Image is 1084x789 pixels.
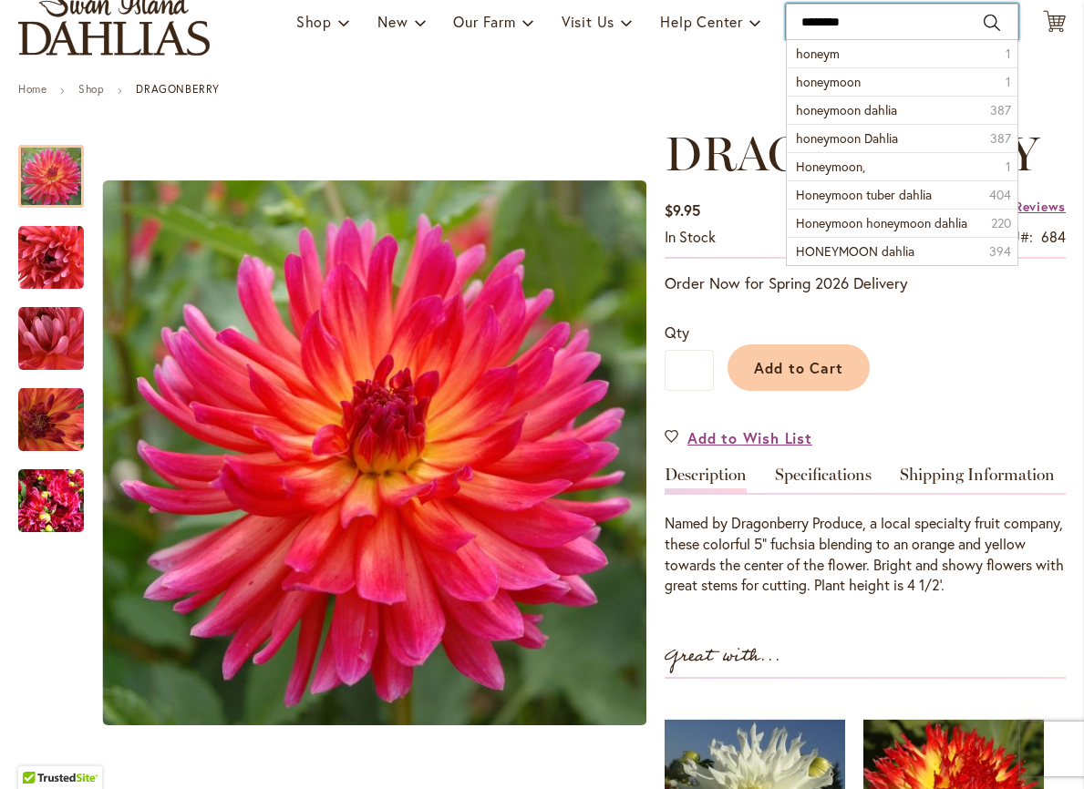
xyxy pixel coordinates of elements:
div: DRAGONBERRY [18,289,102,370]
span: 387 [990,101,1011,119]
span: 220 [991,214,1011,232]
button: Add to Cart [728,344,870,391]
span: DRAGONBERRY [665,125,1039,182]
span: honeym [796,45,840,62]
span: Our Farm [453,12,515,31]
button: Search [984,8,1000,37]
span: In stock [665,227,716,246]
span: New [377,12,408,31]
a: Description [665,466,747,493]
img: DRAGONBERRY [18,387,84,453]
span: Qty [665,323,689,342]
span: honeymoon Dahlia [796,129,898,147]
div: 684 [1041,227,1066,248]
a: Home [18,82,46,96]
span: 387 [990,129,1011,148]
div: DRAGONBERRY [18,127,102,208]
span: $9.95 [665,200,700,220]
span: HONEYMOON dahlia [796,242,914,260]
div: DRAGONBERRY [102,127,646,780]
a: Shipping Information [900,466,1055,493]
span: 1 [1006,158,1011,176]
a: Specifications [775,466,872,493]
img: DRAGONBERRY [18,225,84,291]
span: 1 [1006,73,1011,91]
div: DRAGONBERRY [18,370,102,451]
strong: Great with... [665,641,781,671]
a: Shop [78,82,104,96]
span: honeymoon dahlia [796,101,897,118]
p: Order Now for Spring 2026 Delivery [665,272,1066,294]
span: honeymoon [796,73,861,90]
span: Shop [296,12,332,31]
a: Add to Wish List [665,427,812,448]
img: DRAGONBERRY [102,180,646,725]
div: Detailed Product Info [665,466,1066,596]
span: 404 [989,186,1011,204]
div: Availability [665,227,716,248]
iframe: Launch Accessibility Center [14,724,65,775]
a: 6 Reviews [998,198,1066,215]
img: DRAGONBERRY [18,457,84,545]
span: Honeymoon, [796,158,865,175]
div: Named by Dragonberry Produce, a local specialty fruit company, these colorful 5" fuchsia blending... [665,513,1066,596]
span: 394 [989,242,1011,261]
span: Honeymoon honeymoon dahlia [796,214,967,231]
div: DRAGONBERRYDRAGONBERRYDRAGONBERRY [102,127,646,780]
span: Add to Cart [754,358,844,377]
span: Add to Wish List [687,427,812,448]
div: DRAGONBERRY [18,208,102,289]
span: 1 [1006,45,1011,63]
span: Help Center [660,12,743,31]
img: DRAGONBERRY [18,306,84,372]
span: Visit Us [562,12,614,31]
strong: DRAGONBERRY [136,82,220,96]
span: Honeymoon tuber dahlia [796,186,932,203]
span: Reviews [1015,198,1066,215]
div: DRAGONBERRY [18,451,84,532]
div: Product Images [102,127,730,780]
